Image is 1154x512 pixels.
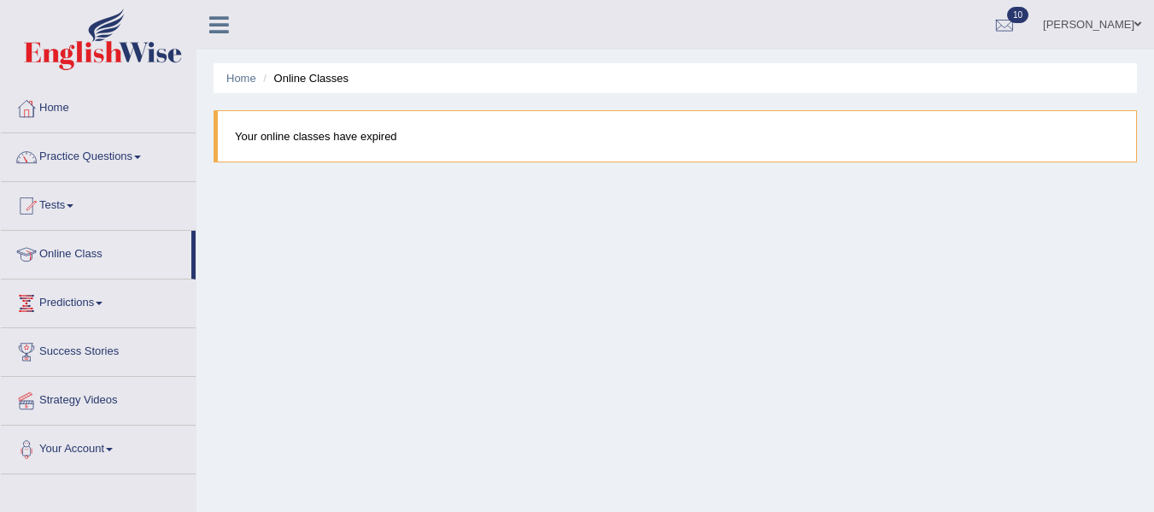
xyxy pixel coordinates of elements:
[214,110,1137,162] blockquote: Your online classes have expired
[1,85,196,127] a: Home
[1,377,196,420] a: Strategy Videos
[226,72,256,85] a: Home
[1,426,196,468] a: Your Account
[1,280,196,322] a: Predictions
[1,231,191,274] a: Online Class
[259,70,349,86] li: Online Classes
[1007,7,1028,23] span: 10
[1,182,196,225] a: Tests
[1,328,196,371] a: Success Stories
[1,133,196,176] a: Practice Questions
